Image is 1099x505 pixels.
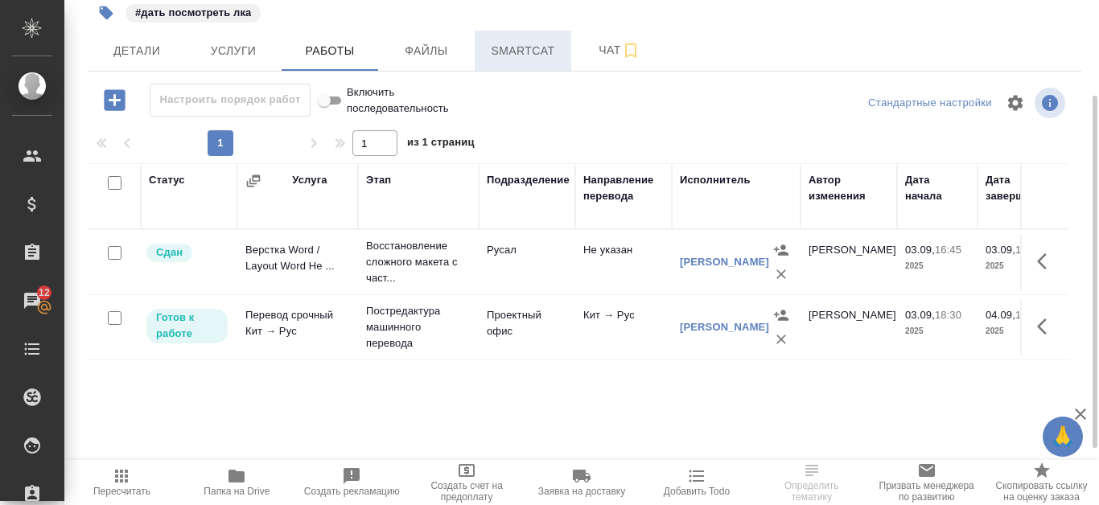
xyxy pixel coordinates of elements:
button: 🙏 [1043,417,1083,457]
p: 03.09, [986,244,1015,256]
svg: Подписаться [621,41,640,60]
a: [PERSON_NAME] [680,321,769,333]
div: Исполнитель может приступить к работе [145,307,229,345]
p: 2025 [905,258,969,274]
td: Русал [479,234,575,290]
button: Призвать менеджера по развитию [869,460,984,505]
span: Настроить таблицу [996,84,1035,122]
div: Направление перевода [583,172,664,204]
button: Удалить [769,327,793,351]
button: Определить тематику [754,460,869,505]
p: Сдан [156,244,183,261]
td: Не указан [575,234,672,290]
button: Здесь прячутся важные кнопки [1027,242,1066,281]
span: Заявка на доставку [538,486,625,497]
button: Создать рекламацию [294,460,410,505]
span: Smartcat [484,41,562,61]
span: Создать рекламацию [304,486,400,497]
span: Детали [98,41,175,61]
div: split button [864,91,996,116]
button: Назначить [769,238,793,262]
button: Сгруппировать [245,173,261,189]
td: [PERSON_NAME] [801,299,897,355]
p: 2025 [905,323,969,339]
span: Услуги [195,41,272,61]
p: 16:45 [935,244,961,256]
span: дать посмотреть лка [124,5,262,18]
p: 03.09, [905,309,935,321]
span: Определить тематику [764,480,859,503]
span: Папка на Drive [204,486,270,497]
p: Постредактура машинного перевода [366,303,471,351]
td: [PERSON_NAME] [801,234,897,290]
span: Скопировать ссылку на оценку заказа [994,480,1089,503]
a: [PERSON_NAME] [680,256,769,268]
span: Добавить Todo [664,486,730,497]
div: Статус [149,172,185,188]
td: Проектный офис [479,299,575,355]
p: 2025 [986,258,1050,274]
span: Файлы [388,41,465,61]
p: Восстановление сложного макета с част... [366,238,471,286]
div: Менеджер проверил работу исполнителя, передает ее на следующий этап [145,242,229,264]
span: Посмотреть информацию [1035,88,1068,118]
span: 12 [29,285,60,301]
button: Заявка на доставку [525,460,640,505]
div: Услуга [292,172,327,188]
div: Дата начала [905,172,969,204]
p: #дать посмотреть лка [135,5,251,21]
span: из 1 страниц [407,133,475,156]
button: Пересчитать [64,460,179,505]
div: Дата завершения [986,172,1050,204]
button: Создать счет на предоплату [410,460,525,505]
p: 13:30 [1015,309,1042,321]
button: Добавить работу [93,84,137,117]
span: Пересчитать [93,486,150,497]
td: Перевод срочный Кит → Рус [237,299,358,355]
button: Назначить [769,303,793,327]
button: Удалить [769,262,793,286]
span: Призвать менеджера по развитию [879,480,974,503]
button: Скопировать ссылку на оценку заказа [984,460,1099,505]
span: Создать счет на предоплату [419,480,515,503]
p: 03.09, [905,244,935,256]
div: Подразделение [487,172,570,188]
span: Работы [291,41,368,61]
span: Чат [581,40,658,60]
div: Автор изменения [809,172,889,204]
p: Готов к работе [156,310,218,342]
button: Здесь прячутся важные кнопки [1027,307,1066,346]
p: 04.09, [986,309,1015,321]
span: 🙏 [1049,420,1076,454]
td: Кит → Рус [575,299,672,355]
span: Включить последовательность [347,84,449,117]
button: Папка на Drive [179,460,294,505]
p: 2025 [986,323,1050,339]
button: Добавить Todo [639,460,754,505]
div: Исполнитель [680,172,751,188]
p: 17:30 [1015,244,1042,256]
p: 18:30 [935,309,961,321]
div: Этап [366,172,391,188]
a: 12 [4,281,60,321]
td: Верстка Word / Layout Word Не ... [237,234,358,290]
